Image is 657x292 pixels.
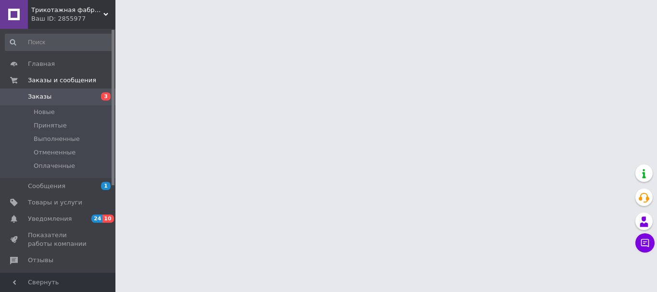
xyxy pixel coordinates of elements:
span: Показатели работы компании [28,231,89,248]
span: Выполненные [34,135,80,143]
span: Оплаченные [34,162,75,170]
span: 1 [101,182,111,190]
span: Товары и услуги [28,198,82,207]
span: Отзывы [28,256,53,265]
div: Ваш ID: 2855977 [31,14,115,23]
span: Заказы [28,92,51,101]
span: 3 [101,92,111,101]
span: Уведомления [28,215,72,223]
span: Главная [28,60,55,68]
span: Новые [34,108,55,116]
span: Сообщения [28,182,65,190]
span: Отмененные [34,148,76,157]
span: Принятые [34,121,67,130]
span: Трикотажная фабрика "ВОВКА И АЛЕНКА" [31,6,103,14]
span: 24 [91,215,102,223]
span: 10 [102,215,114,223]
span: Заказы и сообщения [28,76,96,85]
button: Чат с покупателем [635,233,655,253]
input: Поиск [5,34,114,51]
